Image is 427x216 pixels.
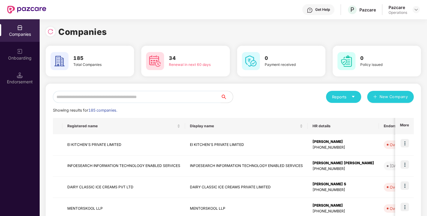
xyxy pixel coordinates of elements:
img: svg+xml;base64,PHN2ZyB3aWR0aD0iMjAiIGhlaWdodD0iMjAiIHZpZXdCb3g9IjAgMCAyMCAyMCIgZmlsbD0ibm9uZSIgeG... [17,48,23,54]
span: Showing results for [53,108,117,113]
div: Policy issued [360,62,404,68]
th: Display name [185,118,308,134]
img: New Pazcare Logo [7,6,46,14]
h3: 0 [265,54,309,62]
td: DAIRY CLASSIC ICE CREAMS PVT LTD [63,177,185,198]
h3: 0 [360,54,404,62]
div: Overdue - 17d [390,184,417,190]
button: plusNew Company [367,91,414,103]
img: icon [401,203,409,211]
div: Overdue - 119d [390,142,420,148]
span: plus [373,95,377,100]
img: svg+xml;base64,PHN2ZyBpZD0iQ29tcGFuaWVzIiB4bWxucz0iaHR0cDovL3d3dy53My5vcmcvMjAwMC9zdmciIHdpZHRoPS... [17,25,23,31]
div: Overdue - 98d [390,205,417,211]
span: 185 companies. [88,108,117,113]
div: Reports [332,94,355,100]
div: [PHONE_NUMBER] [313,145,374,150]
th: More [395,118,414,134]
h3: 34 [169,54,213,62]
img: icon [401,160,409,169]
span: search [221,94,233,99]
div: Pazcare [359,7,376,13]
div: [PERSON_NAME] [PERSON_NAME] [313,160,374,166]
img: svg+xml;base64,PHN2ZyBpZD0iRHJvcGRvd24tMzJ4MzIiIHhtbG5zPSJodHRwOi8vd3d3LnczLm9yZy8yMDAwL3N2ZyIgd2... [414,7,419,12]
button: search [221,91,233,103]
span: Endorsements [384,124,418,128]
div: [PHONE_NUMBER] [313,208,374,214]
span: New Company [380,94,408,100]
th: Registered name [63,118,185,134]
h1: Companies [58,25,107,39]
img: svg+xml;base64,PHN2ZyB4bWxucz0iaHR0cDovL3d3dy53My5vcmcvMjAwMC9zdmciIHdpZHRoPSI2MCIgaGVpZ2h0PSI2MC... [146,52,164,70]
td: EI KITCHEN'S PRIVATE LIMITED [63,134,185,156]
span: Display name [190,124,298,128]
img: svg+xml;base64,PHN2ZyB4bWxucz0iaHR0cDovL3d3dy53My5vcmcvMjAwMC9zdmciIHdpZHRoPSI2MCIgaGVpZ2h0PSI2MC... [242,52,260,70]
img: svg+xml;base64,PHN2ZyBpZD0iUmVsb2FkLTMyeDMyIiB4bWxucz0iaHR0cDovL3d3dy53My5vcmcvMjAwMC9zdmciIHdpZH... [47,29,53,35]
div: Total Companies [73,62,117,68]
div: Renewal in next 60 days [169,62,213,68]
span: P [350,6,354,13]
img: svg+xml;base64,PHN2ZyB4bWxucz0iaHR0cDovL3d3dy53My5vcmcvMjAwMC9zdmciIHdpZHRoPSI2MCIgaGVpZ2h0PSI2MC... [337,52,355,70]
div: [PERSON_NAME] [313,203,374,208]
th: HR details [308,118,379,134]
div: Payment received [265,62,309,68]
span: Registered name [67,124,176,128]
img: icon [401,181,409,190]
img: svg+xml;base64,PHN2ZyB3aWR0aD0iMTQuNSIgaGVpZ2h0PSIxNC41IiB2aWV3Qm94PSIwIDAgMTYgMTYiIGZpbGw9Im5vbm... [17,72,23,78]
div: [PHONE_NUMBER] [313,166,374,172]
div: [DATE] [390,163,403,169]
span: caret-down [351,95,355,99]
div: Get Help [315,7,330,12]
img: svg+xml;base64,PHN2ZyB4bWxucz0iaHR0cDovL3d3dy53My5vcmcvMjAwMC9zdmciIHdpZHRoPSI2MCIgaGVpZ2h0PSI2MC... [50,52,69,70]
img: icon [401,139,409,147]
div: Pazcare [389,5,407,10]
div: [PERSON_NAME] [313,139,374,145]
td: INFOESEARCH INFORMATION TECHNOLOGY ENABLED SERVICES [63,156,185,177]
div: [PERSON_NAME] S [313,181,374,187]
img: svg+xml;base64,PHN2ZyBpZD0iSGVscC0zMngzMiIgeG1sbnM9Imh0dHA6Ly93d3cudzMub3JnLzIwMDAvc3ZnIiB3aWR0aD... [307,7,313,13]
div: Operations [389,10,407,15]
h3: 185 [73,54,117,62]
td: INFOESEARCH INFORMATION TECHNOLOGY ENABLED SERVICES [185,156,308,177]
div: [PHONE_NUMBER] [313,187,374,193]
td: EI KITCHEN'S PRIVATE LIMITED [185,134,308,156]
td: DAIRY CLASSIC ICE CREAMS PRIVATE LIMITED [185,177,308,198]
